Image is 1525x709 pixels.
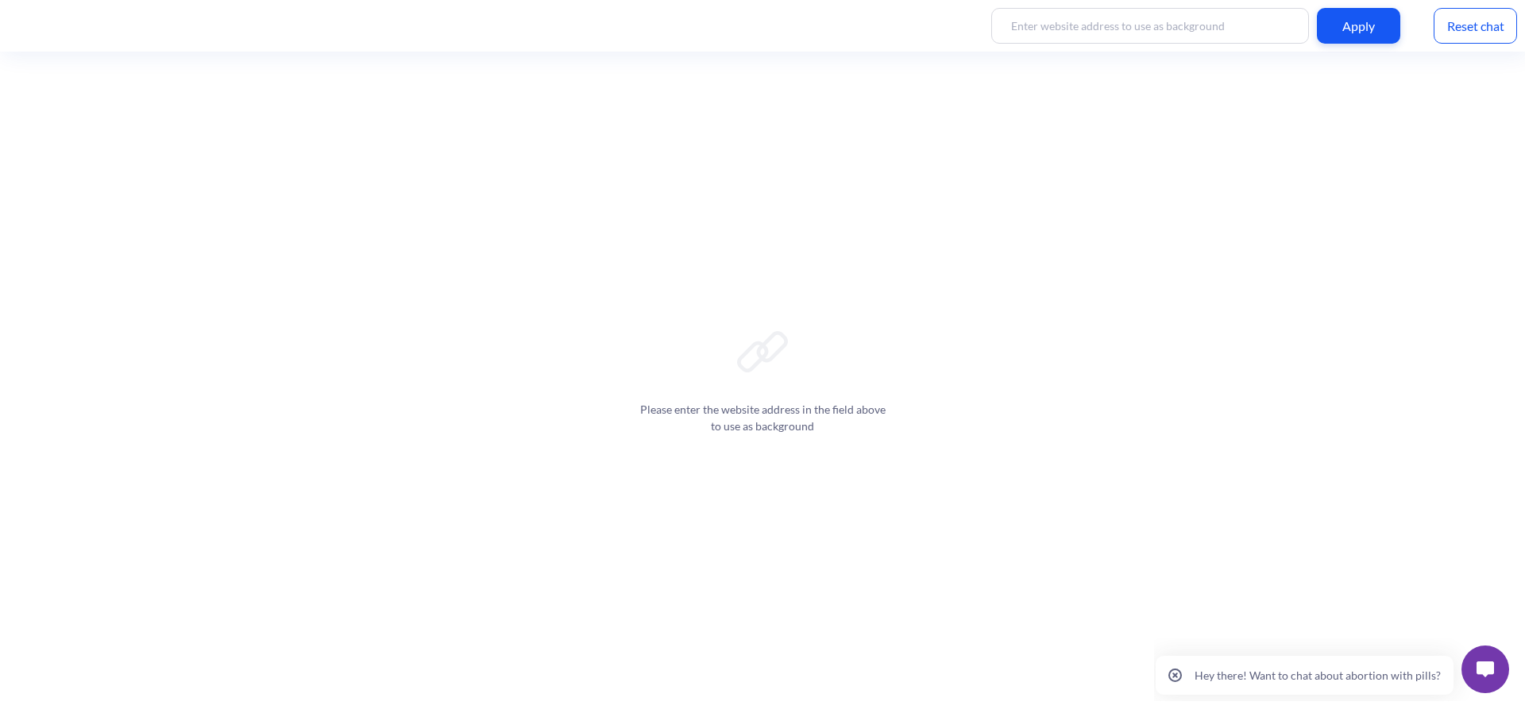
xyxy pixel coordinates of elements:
[2,18,299,57] button: popup message: Hey there! Want to chat about abortion with pills?
[14,31,28,44] span: close popup - button
[41,31,287,44] p: Hey there! Want to chat about abortion with pills?
[322,24,340,40] img: open widget
[1434,8,1517,44] div: Reset chat
[635,401,890,434] p: Please enter the website address in the field above to use as background
[1317,8,1400,44] div: Apply
[991,8,1309,44] input: Enter website address to use as background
